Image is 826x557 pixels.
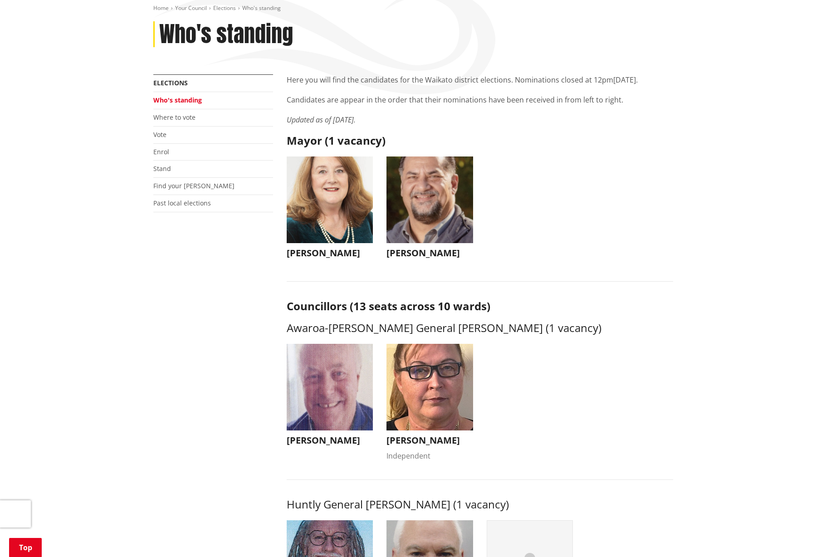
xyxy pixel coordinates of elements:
button: [PERSON_NAME] [287,156,373,263]
div: Independent [386,450,473,461]
h1: Who's standing [159,21,293,48]
button: [PERSON_NAME] [386,156,473,263]
a: Elections [153,78,188,87]
img: WO-W-AM__RUTHERFORD_A__U4tuY [386,344,473,430]
h3: Huntly General [PERSON_NAME] (1 vacancy) [287,498,673,511]
img: WO-M__CHURCH_J__UwGuY [287,156,373,243]
a: Top [9,538,42,557]
a: Your Council [175,4,207,12]
em: Updated as of [DATE]. [287,115,356,125]
a: Stand [153,164,171,173]
span: Who's standing [242,4,281,12]
strong: Mayor (1 vacancy) [287,133,386,148]
img: WO-M__BECH_A__EWN4j [386,156,473,243]
a: Vote [153,130,166,139]
img: WO-W-AM__THOMSON_P__xVNpv [287,344,373,430]
a: Enrol [153,147,169,156]
h3: [PERSON_NAME] [386,248,473,259]
button: [PERSON_NAME] Independent [386,344,473,461]
h3: [PERSON_NAME] [287,435,373,446]
a: Elections [213,4,236,12]
p: Here you will find the candidates for the Waikato district elections. Nominations closed at 12pm[... [287,74,673,85]
button: [PERSON_NAME] [287,344,373,450]
iframe: Messenger Launcher [784,519,817,552]
a: Past local elections [153,199,211,207]
nav: breadcrumb [153,5,673,12]
a: Where to vote [153,113,196,122]
p: Candidates are appear in the order that their nominations have been received in from left to right. [287,94,673,105]
strong: Councillors (13 seats across 10 wards) [287,298,490,313]
h3: [PERSON_NAME] [287,248,373,259]
a: Home [153,4,169,12]
h3: [PERSON_NAME] [386,435,473,446]
a: Who's standing [153,96,202,104]
a: Find your [PERSON_NAME] [153,181,235,190]
h3: Awaroa-[PERSON_NAME] General [PERSON_NAME] (1 vacancy) [287,322,673,335]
